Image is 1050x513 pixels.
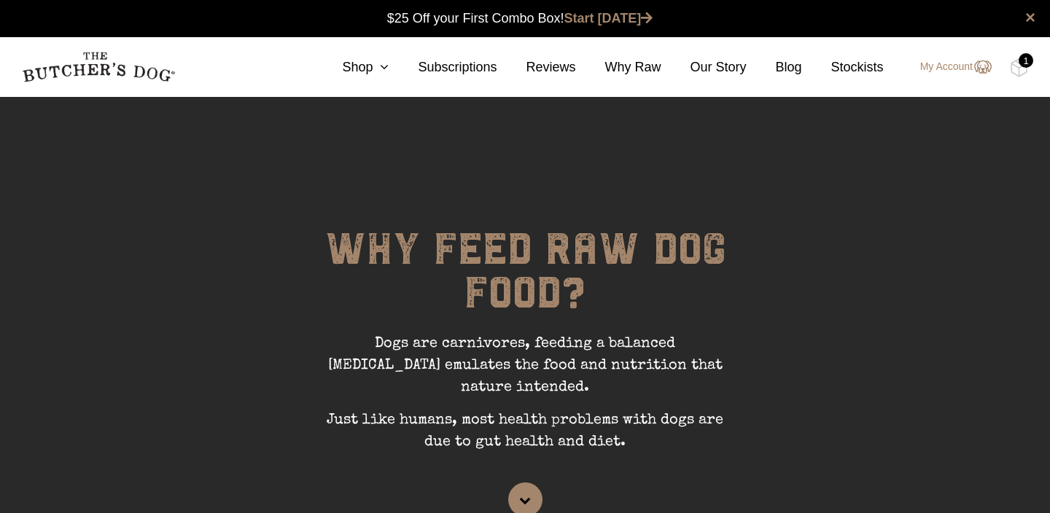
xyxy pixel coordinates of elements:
img: TBD_Cart-Full.png [1010,58,1028,77]
a: close [1025,9,1035,26]
p: Just like humans, most health problems with dogs are due to gut health and diet. [306,410,744,464]
h1: WHY FEED RAW DOG FOOD? [306,227,744,333]
p: Dogs are carnivores, feeding a balanced [MEDICAL_DATA] emulates the food and nutrition that natur... [306,333,744,410]
div: 1 [1019,53,1033,68]
a: Shop [313,58,389,77]
a: My Account [906,58,992,76]
a: Our Story [661,58,747,77]
a: Subscriptions [389,58,497,77]
a: Blog [747,58,802,77]
a: Stockists [802,58,884,77]
a: Start [DATE] [564,11,653,26]
a: Why Raw [576,58,661,77]
a: Reviews [497,58,575,77]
